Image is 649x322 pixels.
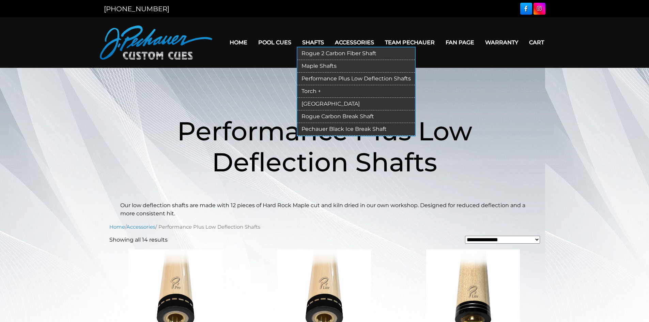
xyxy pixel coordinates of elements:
a: [PHONE_NUMBER] [104,5,169,13]
a: Torch + [297,85,415,98]
a: Pechauer Black Ice Break Shaft [297,123,415,136]
span: Performance Plus Low Deflection Shafts [177,115,472,178]
a: Home [224,34,253,51]
p: Showing all 14 results [109,236,168,244]
select: Shop order [465,236,540,244]
a: Team Pechauer [380,34,440,51]
a: Accessories [329,34,380,51]
a: Home [109,224,125,230]
p: Our low deflection shafts are made with 12 pieces of Hard Rock Maple cut and kiln dried in our ow... [120,201,529,218]
a: Pool Cues [253,34,297,51]
a: [GEOGRAPHIC_DATA] [297,98,415,110]
a: Accessories [126,224,155,230]
a: Cart [524,34,550,51]
a: Shafts [297,34,329,51]
nav: Breadcrumb [109,223,540,231]
img: Pechauer Custom Cues [100,26,212,60]
a: Fan Page [440,34,480,51]
a: Rogue 2 Carbon Fiber Shaft [297,47,415,60]
a: Performance Plus Low Deflection Shafts [297,73,415,85]
a: Maple Shafts [297,60,415,73]
a: Rogue Carbon Break Shaft [297,110,415,123]
a: Warranty [480,34,524,51]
